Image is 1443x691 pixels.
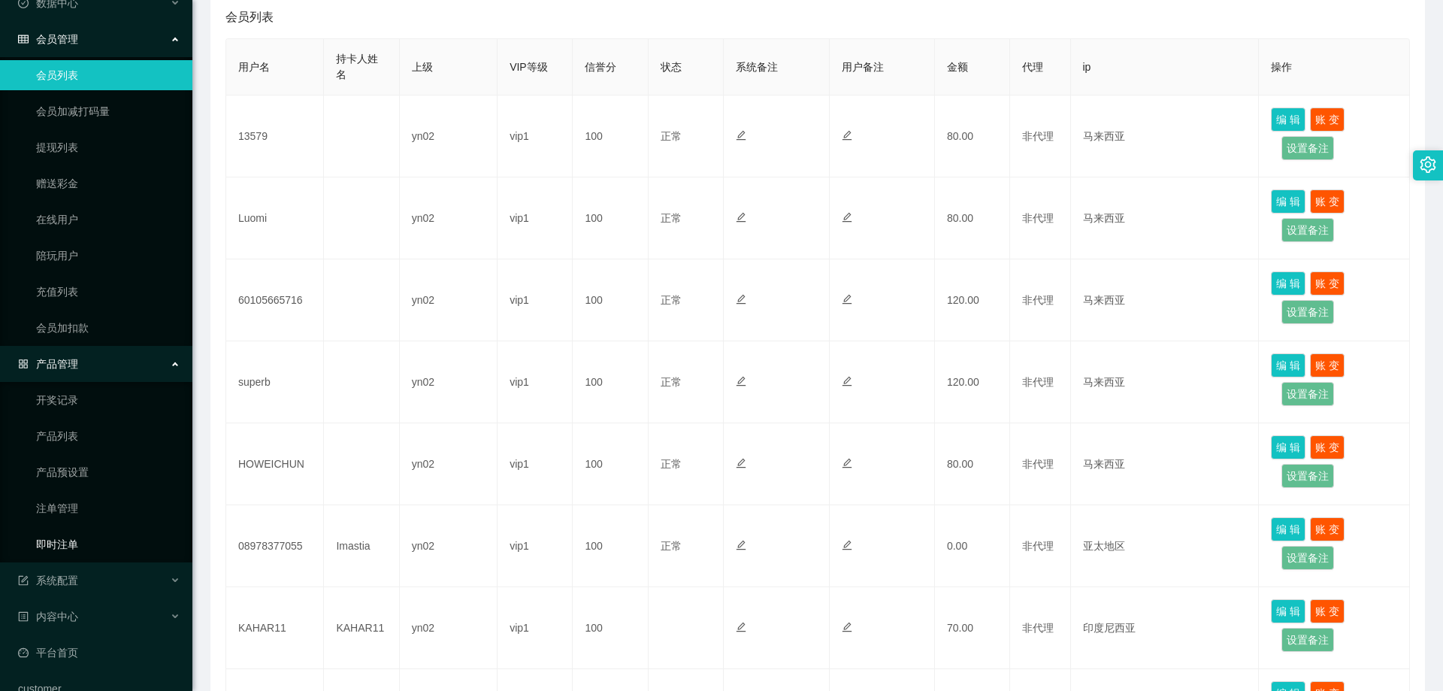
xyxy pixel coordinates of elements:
td: 60105665716 [226,259,324,341]
td: 120.00 [935,341,1010,423]
a: 即时注单 [36,529,180,559]
i: 图标: edit [842,294,852,305]
span: 用户备注 [842,61,884,73]
td: 100 [573,505,648,587]
td: vip1 [498,259,573,341]
td: yn02 [400,423,498,505]
td: Luomi [226,177,324,259]
td: 100 [573,259,648,341]
span: 非代理 [1022,540,1054,552]
td: 印度尼西亚 [1071,587,1260,669]
i: 图标: edit [842,540,852,550]
td: 马来西亚 [1071,423,1260,505]
td: vip1 [498,341,573,423]
td: Imastia [324,505,399,587]
button: 账 变 [1310,271,1345,295]
button: 账 变 [1310,517,1345,541]
span: 非代理 [1022,376,1054,388]
td: 马来西亚 [1071,95,1260,177]
td: 100 [573,587,648,669]
a: 赠送彩金 [36,168,180,199]
i: 图标: edit [736,212,746,223]
td: 80.00 [935,177,1010,259]
td: yn02 [400,95,498,177]
td: yn02 [400,341,498,423]
button: 账 变 [1310,108,1345,132]
span: 系统配置 [18,574,78,586]
td: vip1 [498,423,573,505]
span: VIP等级 [510,61,548,73]
i: 图标: edit [842,376,852,386]
td: yn02 [400,177,498,259]
td: vip1 [498,177,573,259]
span: 系统备注 [736,61,778,73]
td: 08978377055 [226,505,324,587]
span: 非代理 [1022,212,1054,224]
i: 图标: edit [736,622,746,632]
td: superb [226,341,324,423]
td: 0.00 [935,505,1010,587]
td: KAHAR11 [324,587,399,669]
td: 100 [573,177,648,259]
span: 金额 [947,61,968,73]
a: 在线用户 [36,205,180,235]
span: 信誉分 [585,61,616,73]
button: 设置备注 [1281,628,1334,652]
button: 编 辑 [1271,189,1305,214]
button: 账 变 [1310,353,1345,377]
span: 非代理 [1022,458,1054,470]
i: 图标: edit [736,540,746,550]
button: 编 辑 [1271,517,1305,541]
span: 非代理 [1022,130,1054,142]
td: 马来西亚 [1071,177,1260,259]
button: 账 变 [1310,599,1345,623]
td: 120.00 [935,259,1010,341]
span: 产品管理 [18,358,78,370]
a: 会员列表 [36,60,180,90]
td: 100 [573,423,648,505]
span: 上级 [412,61,433,73]
a: 充值列表 [36,277,180,307]
a: 开奖记录 [36,385,180,415]
td: vip1 [498,505,573,587]
button: 设置备注 [1281,300,1334,324]
td: 马来西亚 [1071,341,1260,423]
button: 账 变 [1310,189,1345,214]
span: 状态 [661,61,682,73]
span: 操作 [1271,61,1292,73]
i: 图标: edit [842,458,852,468]
td: vip1 [498,95,573,177]
span: 正常 [661,212,682,224]
button: 设置备注 [1281,218,1334,242]
td: yn02 [400,259,498,341]
i: 图标: setting [1420,156,1436,173]
td: yn02 [400,587,498,669]
i: 图标: appstore-o [18,359,29,369]
span: 会员列表 [225,8,274,26]
span: 正常 [661,458,682,470]
button: 编 辑 [1271,435,1305,459]
td: 13579 [226,95,324,177]
a: 产品列表 [36,421,180,451]
td: 马来西亚 [1071,259,1260,341]
button: 设置备注 [1281,382,1334,406]
a: 注单管理 [36,493,180,523]
button: 设置备注 [1281,464,1334,488]
i: 图标: edit [842,212,852,223]
td: 80.00 [935,423,1010,505]
td: 100 [573,341,648,423]
span: 正常 [661,376,682,388]
a: 产品预设置 [36,457,180,487]
span: ip [1083,61,1091,73]
td: vip1 [498,587,573,669]
button: 设置备注 [1281,546,1334,570]
i: 图标: edit [736,294,746,305]
i: 图标: edit [842,622,852,632]
i: 图标: edit [842,130,852,141]
span: 正常 [661,294,682,306]
td: 亚太地区 [1071,505,1260,587]
span: 正常 [661,540,682,552]
button: 编 辑 [1271,353,1305,377]
a: 陪玩用户 [36,241,180,271]
span: 内容中心 [18,611,78,623]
